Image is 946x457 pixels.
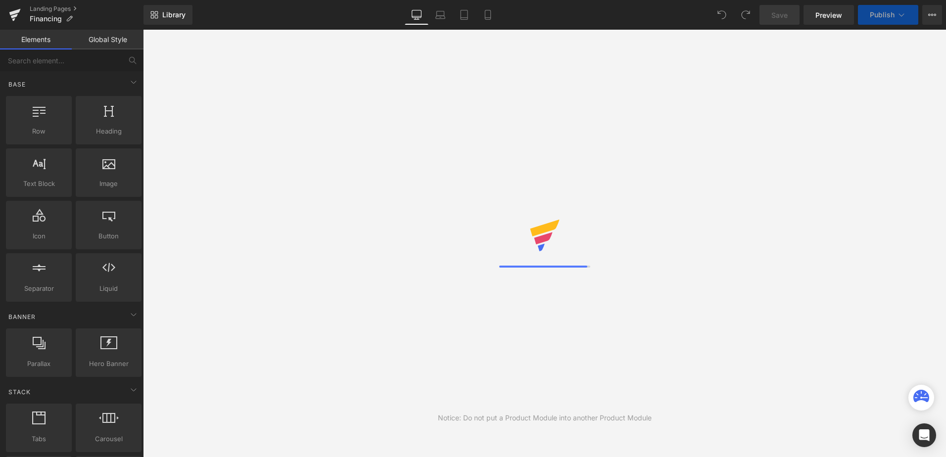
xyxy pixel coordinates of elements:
span: Heading [79,126,139,137]
span: Publish [870,11,895,19]
span: Library [162,10,186,19]
span: Preview [815,10,842,20]
a: Landing Pages [30,5,143,13]
span: Button [79,231,139,241]
button: Publish [858,5,918,25]
div: Notice: Do not put a Product Module into another Product Module [438,412,652,423]
span: Text Block [9,179,69,189]
a: Desktop [405,5,428,25]
span: Icon [9,231,69,241]
a: Preview [804,5,854,25]
button: More [922,5,942,25]
span: Save [771,10,788,20]
span: Tabs [9,434,69,444]
a: New Library [143,5,192,25]
div: Open Intercom Messenger [912,423,936,447]
span: Image [79,179,139,189]
span: Banner [7,312,37,321]
a: Laptop [428,5,452,25]
a: Mobile [476,5,500,25]
button: Undo [712,5,732,25]
span: Hero Banner [79,359,139,369]
span: Row [9,126,69,137]
span: Parallax [9,359,69,369]
span: Base [7,80,27,89]
span: Stack [7,387,32,397]
span: Separator [9,283,69,294]
span: Carousel [79,434,139,444]
a: Global Style [72,30,143,49]
a: Tablet [452,5,476,25]
span: Liquid [79,283,139,294]
span: Financing [30,15,62,23]
button: Redo [736,5,756,25]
